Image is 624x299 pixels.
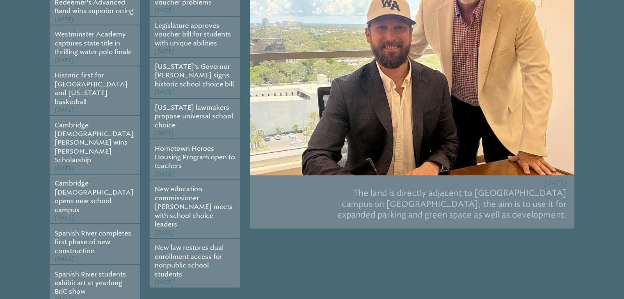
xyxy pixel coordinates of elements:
[55,106,74,113] span: [DATE]
[155,229,174,236] span: [DATE]
[155,48,174,55] span: [DATE]
[155,89,174,96] span: [DATE]
[155,104,233,129] a: [US_STATE] lawmakers propose universal school choice
[55,165,74,172] span: [DATE]
[55,179,134,213] a: Cambridge [DEMOGRAPHIC_DATA] opens new school campus
[55,16,74,23] span: [DATE]
[55,215,74,222] span: [DATE]
[55,121,134,164] a: Cambridge [DEMOGRAPHIC_DATA][PERSON_NAME] wins [PERSON_NAME] Scholarship
[155,171,174,178] span: [DATE]
[155,145,235,170] a: Hometown Heroes Housing Program open to teachers
[544,179,566,187] span: [DATE]
[155,22,231,47] a: Legislature approves voucher bill for students with unique abilities
[55,71,128,105] a: Historic first for [GEOGRAPHIC_DATA] and [US_STATE] basketball
[155,130,174,137] span: [DATE]
[155,7,174,14] span: [DATE]
[55,229,131,255] a: Spanish River completes first phase of new construction
[155,185,233,228] a: New education commissioner [PERSON_NAME] meets with school choice leaders
[55,256,74,263] span: [DATE]
[258,184,566,224] p: The land is directly adjacent to [GEOGRAPHIC_DATA] campus on [GEOGRAPHIC_DATA]; the aim is to use...
[155,279,174,286] span: [DATE]
[55,57,74,64] span: [DATE]
[155,244,224,278] a: New law restores dual enrollment access for nonpublic school students
[55,270,126,296] a: Spanish River students exhibit art at yearlong BriC show
[155,63,234,88] a: [US_STATE]’s Governor [PERSON_NAME] signs historic school choice bill
[55,30,132,56] a: Westminster Academy captures state title in thrilling water polo finale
